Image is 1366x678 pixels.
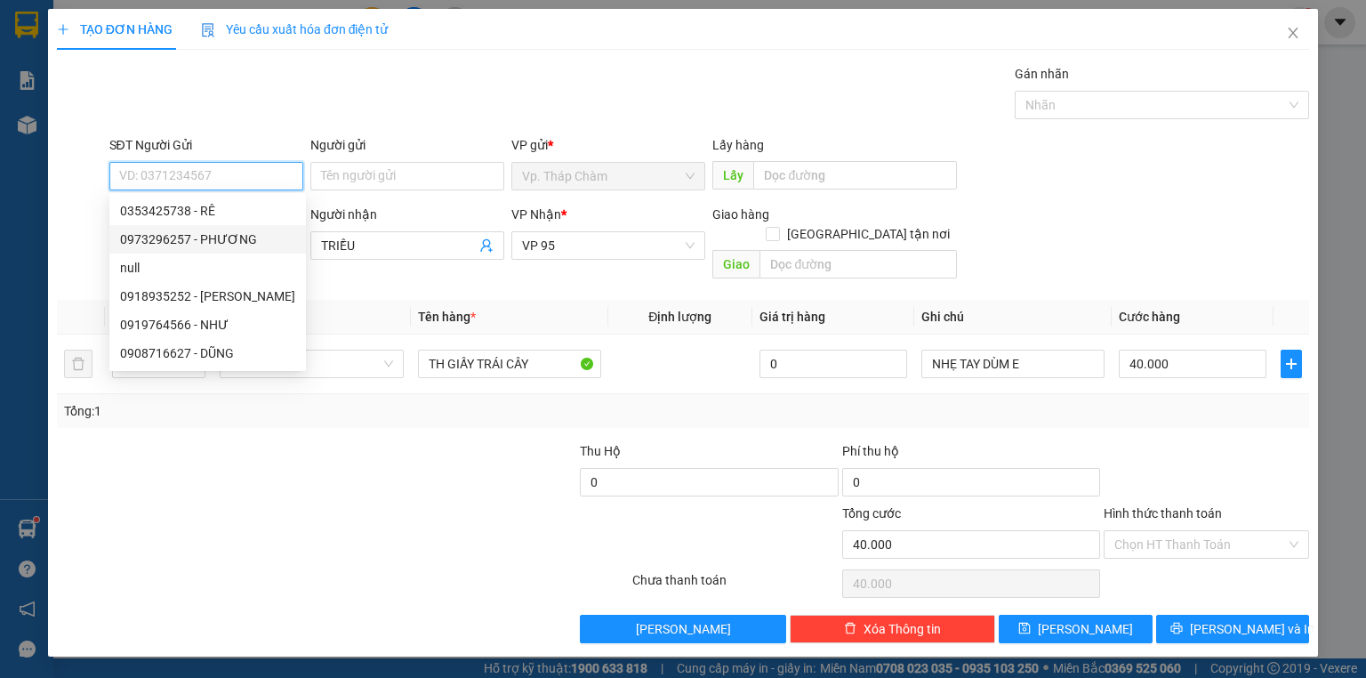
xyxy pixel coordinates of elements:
span: save [1018,622,1031,636]
div: 0973296257 - PHƯƠNG [109,225,306,254]
button: printer[PERSON_NAME] và In [1156,615,1310,643]
span: VP Nhận [511,207,561,222]
input: VD: Bàn, Ghế [418,350,601,378]
div: Người gửi [310,135,504,155]
div: 0918935252 - [PERSON_NAME] [120,287,295,306]
span: Yêu cầu xuất hóa đơn điện tử [201,22,389,36]
span: TẠO ĐƠN HÀNG [57,22,173,36]
span: Vp. Tháp Chàm [522,163,695,190]
div: Chưa thanh toán [631,570,840,601]
div: null [120,258,295,278]
div: 0973296257 - PHƯƠNG [120,230,295,249]
span: [PERSON_NAME] [636,619,731,639]
button: save[PERSON_NAME] [999,615,1153,643]
input: 0 [759,350,907,378]
div: SĐT Người Gửi [109,135,303,155]
div: 0908716627 - DŨNG [109,339,306,367]
input: Dọc đường [753,161,957,190]
div: Người nhận [310,205,504,224]
th: Ghi chú [914,300,1112,335]
span: Tên hàng [418,310,476,324]
img: icon [201,23,215,37]
div: Tổng: 1 [64,401,528,421]
span: Tổng cước [842,506,901,521]
span: close [1286,26,1300,40]
span: [PERSON_NAME] [1038,619,1133,639]
label: Gán nhãn [1015,67,1069,81]
span: printer [1170,622,1183,636]
div: 0918935252 - ANH NGÂN [109,282,306,311]
div: 0919764566 - NHƯ [109,311,306,339]
div: Phí thu hộ [842,441,1100,468]
b: An Anh Limousine [22,115,98,198]
span: Giao hàng [712,207,769,222]
span: Thu Hộ [580,444,621,458]
b: Biên nhận gởi hàng hóa [115,26,171,171]
span: user-add [479,238,494,253]
span: Giá trị hàng [759,310,825,324]
span: Xóa Thông tin [864,619,941,639]
button: delete [64,350,92,378]
input: Ghi Chú [921,350,1105,378]
button: deleteXóa Thông tin [790,615,995,643]
div: 0919764566 - NHƯ [120,315,295,335]
input: Dọc đường [759,250,957,278]
label: Hình thức thanh toán [1104,506,1222,521]
div: VP gửi [511,135,705,155]
button: plus [1281,350,1302,378]
div: null [109,254,306,282]
div: 0908716627 - DŨNG [120,343,295,363]
span: Bất kỳ [230,351,392,377]
span: Định lượng [648,310,711,324]
span: Cước hàng [1119,310,1180,324]
span: Lấy [712,161,753,190]
span: plus [57,23,69,36]
span: [GEOGRAPHIC_DATA] tận nơi [780,224,957,244]
span: VP 95 [522,232,695,259]
span: [PERSON_NAME] và In [1190,619,1314,639]
div: 0353425738 - RÊ [120,201,295,221]
span: Lấy hàng [712,138,764,152]
span: plus [1282,357,1301,371]
button: Close [1268,9,1318,59]
div: 0353425738 - RÊ [109,197,306,225]
button: [PERSON_NAME] [580,615,785,643]
span: Giao [712,250,759,278]
span: delete [844,622,856,636]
